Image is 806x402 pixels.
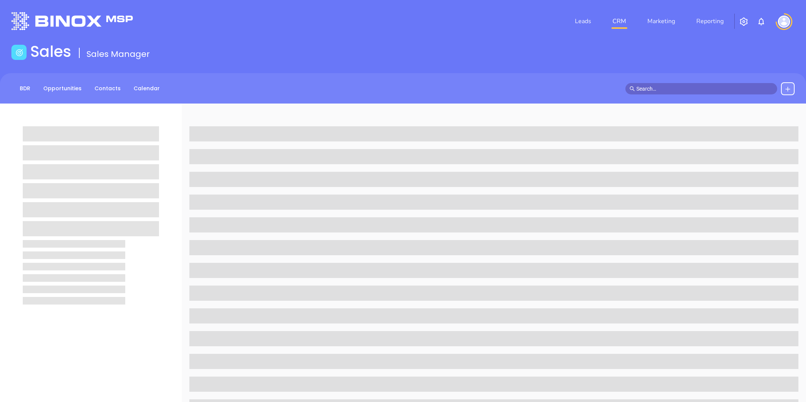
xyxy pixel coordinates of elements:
img: user [778,16,790,28]
a: BDR [15,82,35,95]
img: iconNotification [757,17,766,26]
img: iconSetting [739,17,748,26]
h1: Sales [30,42,71,61]
a: Leads [572,14,594,29]
a: Opportunities [39,82,86,95]
a: CRM [609,14,629,29]
span: Sales Manager [87,48,150,60]
a: Reporting [693,14,727,29]
a: Contacts [90,82,125,95]
input: Search… [636,85,773,93]
a: Marketing [644,14,678,29]
span: search [630,86,635,91]
img: logo [11,12,133,30]
a: Calendar [129,82,164,95]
